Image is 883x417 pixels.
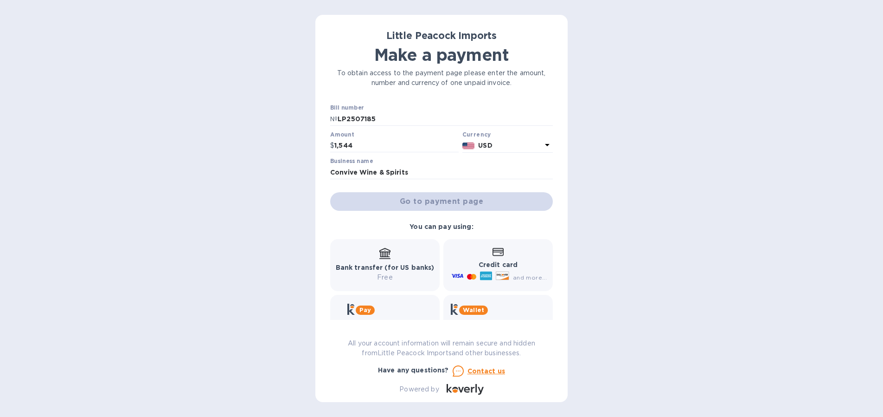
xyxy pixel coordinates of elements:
b: Currency [462,131,491,138]
b: You can pay using: [410,223,473,230]
label: Bill number [330,105,364,111]
b: Instant transfers via Wallet [451,319,545,327]
b: Pay [359,306,371,313]
input: Enter bill number [338,112,553,126]
b: Have any questions? [378,366,449,374]
b: USD [478,142,492,149]
h1: Make a payment [330,45,553,65]
b: Credit card [479,261,518,268]
b: Little Peacock Imports [386,30,497,41]
u: Contact us [467,367,505,375]
p: № [330,114,338,124]
p: All your account information will remain secure and hidden from Little Peacock Imports and other ... [330,339,553,358]
p: Powered by [399,384,439,394]
b: Bank transfer (for US banks) [336,264,435,271]
b: Wallet [463,306,484,313]
img: USD [462,143,475,149]
span: and more... [513,274,547,281]
label: Business name [330,159,373,164]
input: 0.00 [334,139,459,153]
p: Free [336,273,435,282]
p: To obtain access to the payment page please enter the amount, number and currency of one unpaid i... [330,68,553,88]
b: Get more time to pay [347,319,423,327]
input: Enter business name [330,165,553,179]
p: $ [330,141,334,150]
label: Amount [330,132,354,137]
